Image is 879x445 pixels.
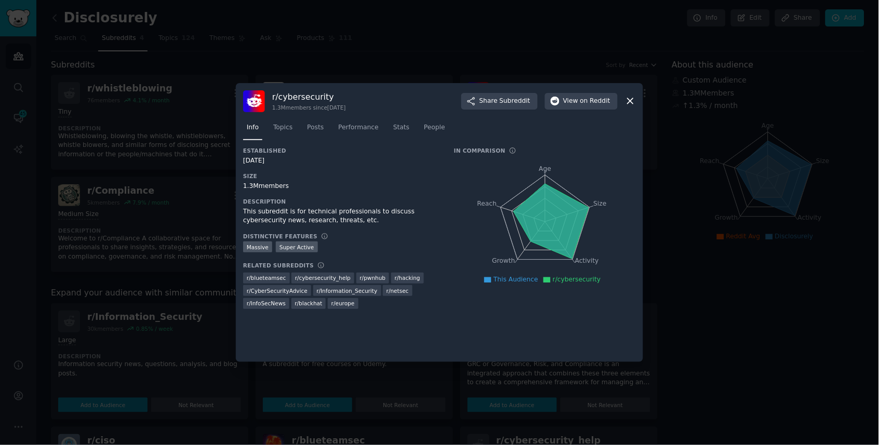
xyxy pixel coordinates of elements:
span: Posts [307,123,324,132]
div: 1.3M members [243,182,439,191]
span: r/ cybersecurity_help [295,274,351,281]
img: cybersecurity [243,90,265,112]
span: This Audience [494,276,538,283]
span: View [563,97,610,106]
div: This subreddit is for technical professionals to discuss cybersecurity news, research, threats, etc. [243,207,439,225]
tspan: Size [594,200,607,207]
tspan: Reach [477,200,497,207]
h3: Description [243,198,439,205]
div: 1.3M members since [DATE] [272,104,346,111]
span: r/ europe [331,300,355,307]
span: r/ InfoSecNews [247,300,286,307]
h3: Established [243,147,439,154]
h3: Distinctive Features [243,233,317,240]
span: r/ blackhat [295,300,323,307]
span: Share [480,97,530,106]
span: Performance [338,123,379,132]
h3: r/ cybersecurity [272,91,346,102]
span: Topics [273,123,292,132]
span: r/ CyberSecurityAdvice [247,287,308,294]
h3: In Comparison [454,147,505,154]
a: Stats [390,119,413,141]
span: r/ pwnhub [360,274,386,281]
a: Posts [303,119,327,141]
a: Topics [270,119,296,141]
span: People [424,123,445,132]
div: Super Active [276,241,318,252]
span: r/ Information_Security [317,287,378,294]
div: [DATE] [243,156,439,166]
a: People [420,119,449,141]
a: Performance [335,119,382,141]
div: Massive [243,241,272,252]
span: r/ netsec [387,287,409,294]
span: r/ blueteamsec [247,274,286,281]
tspan: Growth [492,257,515,264]
span: Info [247,123,259,132]
a: Info [243,119,262,141]
h3: Related Subreddits [243,262,314,269]
tspan: Age [539,165,552,172]
tspan: Activity [575,257,599,264]
span: r/ hacking [395,274,420,281]
button: ShareSubreddit [461,93,538,110]
span: Subreddit [500,97,530,106]
h3: Size [243,172,439,180]
span: on Reddit [580,97,610,106]
button: Viewon Reddit [545,93,618,110]
span: Stats [393,123,409,132]
span: r/cybersecurity [553,276,601,283]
